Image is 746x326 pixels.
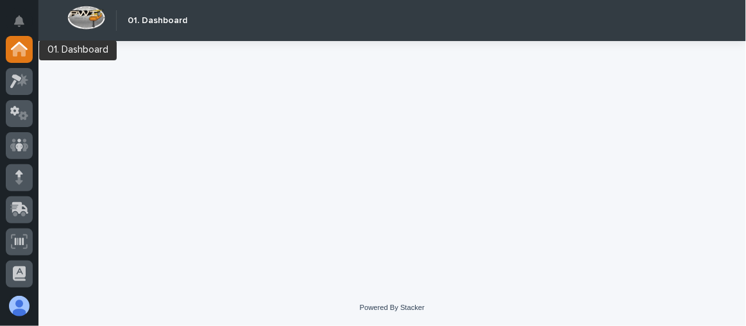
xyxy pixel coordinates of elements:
[6,8,33,35] button: Notifications
[16,15,33,36] div: Notifications
[360,304,425,311] a: Powered By Stacker
[6,293,33,320] button: users-avatar
[67,6,105,30] img: Workspace Logo
[128,15,187,26] h2: 01. Dashboard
